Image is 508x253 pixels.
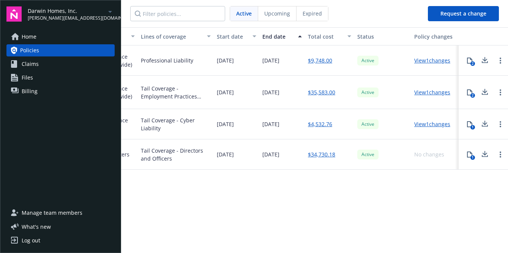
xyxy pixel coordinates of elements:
span: Active [360,57,375,64]
button: Lines of coverage [138,27,214,45]
button: Policy changes [411,27,459,45]
a: View 1 changes [414,120,450,128]
span: Files [22,72,33,84]
div: Tail Coverage - Employment Practices Liability [141,84,211,100]
input: Filter policies... [130,6,225,21]
div: Lines of coverage [141,33,202,41]
a: View 1 changes [414,89,450,96]
div: End date [262,33,293,41]
span: [DATE] [217,120,234,128]
button: Total cost [305,27,354,45]
a: Open options [496,150,505,159]
span: [DATE] [217,56,234,64]
span: Claims [22,58,39,70]
span: Expired [303,9,322,17]
a: View 1 changes [414,57,450,64]
span: Upcoming [264,9,290,17]
div: Professional Liability [141,56,193,64]
button: Start date [214,27,259,45]
button: End date [259,27,305,45]
span: [DATE] [217,150,234,158]
a: arrowDropDown [106,7,115,16]
div: Policy changes [414,33,456,41]
div: Status [357,33,408,41]
span: Active [360,151,375,158]
a: Policies [6,44,115,56]
div: 1 [470,125,475,130]
a: Open options [496,56,505,65]
a: Open options [496,88,505,97]
span: Active [236,9,252,17]
span: Home [22,31,36,43]
a: Home [6,31,115,43]
a: $35,583.00 [308,88,335,96]
a: Billing [6,85,115,97]
span: [DATE] [262,150,279,158]
span: Policies [20,44,39,56]
span: Darwin Homes, Inc. [28,7,106,15]
button: 1 [462,147,477,162]
a: $34,730.18 [308,150,335,158]
div: 2 [470,93,475,98]
a: Open options [496,120,505,129]
div: No changes [414,150,444,158]
span: [DATE] [262,88,279,96]
div: Tail Coverage - Directors and Officers [141,147,211,162]
a: $4,532.76 [308,120,332,128]
div: 2 [470,61,475,66]
button: 1 [462,117,477,132]
button: Darwin Homes, Inc.[PERSON_NAME][EMAIL_ADDRESS][DOMAIN_NAME]arrowDropDown [28,6,115,22]
img: navigator-logo.svg [6,6,22,22]
div: Start date [217,33,248,41]
span: Billing [22,85,38,97]
span: Active [360,121,375,128]
div: Tail Coverage - Cyber Liability [141,116,211,132]
span: [DATE] [262,120,279,128]
button: 2 [462,53,477,68]
a: Files [6,72,115,84]
span: [DATE] [262,56,279,64]
span: Active [360,89,375,96]
a: Claims [6,58,115,70]
a: $9,748.00 [308,56,332,64]
button: 2 [462,85,477,100]
span: [DATE] [217,88,234,96]
button: Status [354,27,411,45]
span: [PERSON_NAME][EMAIL_ADDRESS][DOMAIN_NAME] [28,15,106,22]
button: Request a change [428,6,499,21]
div: Total cost [308,33,343,41]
